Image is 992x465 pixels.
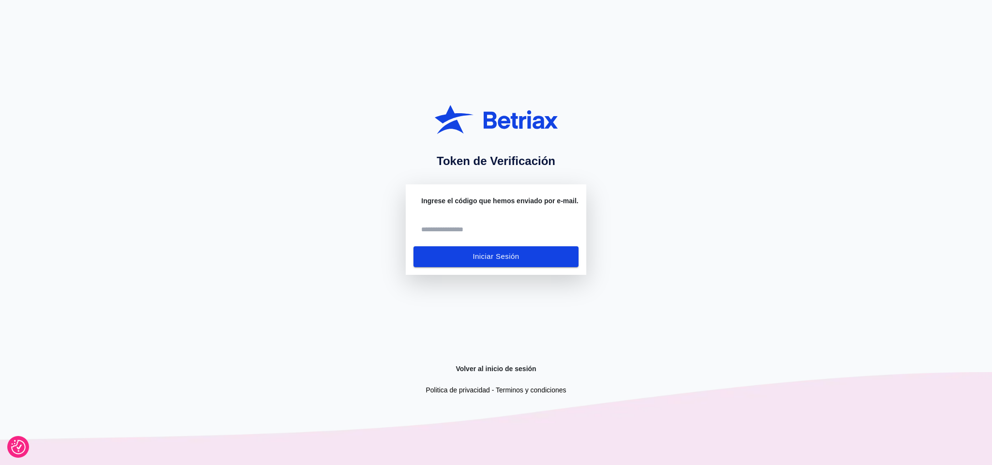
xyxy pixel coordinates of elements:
[11,440,26,454] img: Revisit consent button
[437,153,555,169] h1: Token de Verificación
[413,246,578,267] button: Iniciar Sesión
[11,440,26,454] button: Preferencias de consentimiento
[426,385,566,395] p: Politica de privacidad - Terminos y condiciones
[421,196,578,206] label: Ingrese el código que hemos enviado por e-mail.
[473,250,519,263] span: Iniciar Sesión
[456,364,536,374] a: Volver al inicio de sesión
